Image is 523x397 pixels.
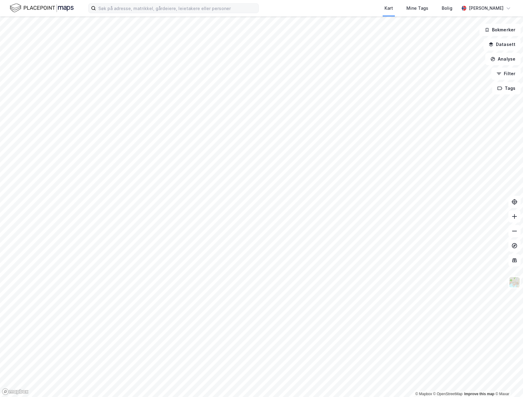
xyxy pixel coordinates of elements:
[469,5,504,12] div: [PERSON_NAME]
[384,5,393,12] div: Kart
[96,4,258,13] input: Søk på adresse, matrikkel, gårdeiere, leietakere eller personer
[493,368,523,397] iframe: Chat Widget
[406,5,428,12] div: Mine Tags
[442,5,452,12] div: Bolig
[10,3,74,13] img: logo.f888ab2527a4732fd821a326f86c7f29.svg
